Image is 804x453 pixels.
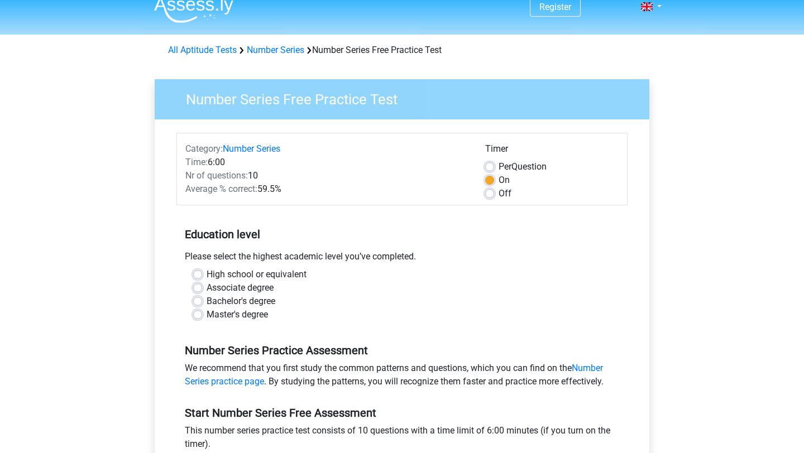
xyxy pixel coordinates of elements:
label: Off [499,187,511,200]
h5: Start Number Series Free Assessment [185,406,619,420]
div: Timer [485,142,619,160]
span: Time: [185,157,208,167]
h5: Number Series Practice Assessment [185,344,619,357]
div: Please select the highest academic level you’ve completed. [176,250,628,268]
label: On [499,174,510,187]
label: Associate degree [207,281,274,295]
label: Master's degree [207,308,268,321]
label: High school or equivalent [207,268,307,281]
span: Per [499,161,511,172]
label: Question [499,160,547,174]
div: 6:00 [177,156,477,169]
h3: Number Series Free Practice Test [173,86,641,108]
div: Number Series Free Practice Test [164,44,640,57]
a: All Aptitude Tests [168,45,237,55]
span: Category: [185,143,223,154]
a: Register [539,2,571,12]
h5: Education level [185,223,619,245]
div: 59.5% [177,182,477,196]
label: Bachelor's degree [207,295,275,308]
span: Average % correct: [185,184,257,194]
div: 10 [177,169,477,182]
span: Nr of questions: [185,170,248,181]
a: Number Series [247,45,304,55]
div: We recommend that you first study the common patterns and questions, which you can find on the . ... [176,362,628,393]
a: Number Series [223,143,280,154]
